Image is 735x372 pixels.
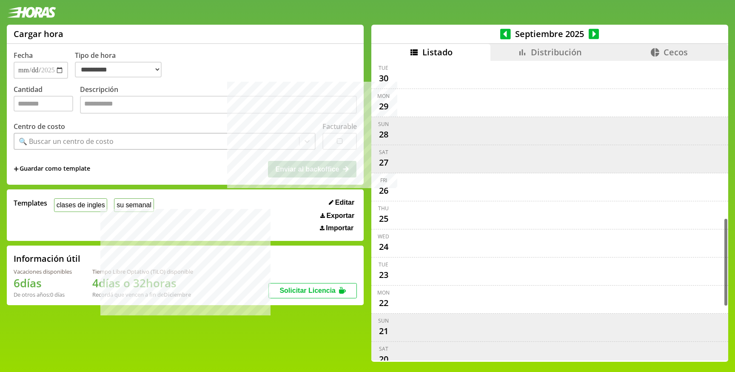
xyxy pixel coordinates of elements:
[19,137,114,146] div: 🔍 Buscar un centro de costo
[377,128,390,141] div: 28
[377,184,390,197] div: 26
[379,149,388,156] div: Sat
[326,224,353,232] span: Importar
[114,198,154,212] button: su semanal
[511,28,589,40] span: Septiembre 2025
[322,122,357,131] label: Facturable
[7,7,56,18] img: logotipo
[379,64,388,72] div: Tue
[377,240,390,254] div: 24
[80,85,357,116] label: Descripción
[14,122,65,131] label: Centro de costo
[422,46,453,58] span: Listado
[14,51,33,60] label: Fecha
[164,291,191,298] b: Diciembre
[377,324,390,338] div: 21
[268,283,357,298] button: Solicitar Licencia
[335,199,354,206] span: Editar
[377,352,390,366] div: 20
[14,28,63,40] h1: Cargar hora
[377,268,390,282] div: 23
[377,212,390,226] div: 25
[279,287,336,294] span: Solicitar Licencia
[92,275,193,291] h1: 4 días o 32 horas
[379,345,388,352] div: Sat
[378,120,389,128] div: Sun
[531,46,582,58] span: Distribución
[92,268,193,275] div: Tiempo Libre Optativo (TiLO) disponible
[377,100,390,113] div: 29
[54,198,107,212] button: clases de ingles
[326,198,357,207] button: Editar
[14,275,72,291] h1: 6 días
[14,164,90,174] span: +Guardar como template
[14,253,80,264] h2: Información útil
[75,51,168,79] label: Tipo de hora
[377,72,390,85] div: 30
[377,296,390,310] div: 22
[380,177,387,184] div: Fri
[377,92,390,100] div: Mon
[14,85,80,116] label: Cantidad
[378,233,389,240] div: Wed
[14,268,72,275] div: Vacaciones disponibles
[378,205,389,212] div: Thu
[318,212,357,220] button: Exportar
[75,62,162,77] select: Tipo de hora
[14,96,73,112] input: Cantidad
[379,261,388,268] div: Tue
[377,156,390,169] div: 27
[14,291,72,298] div: De otros años: 0 días
[326,212,354,220] span: Exportar
[371,61,728,361] div: scrollable content
[80,96,357,114] textarea: Descripción
[92,291,193,298] div: Recordá que vencen a fin de
[14,198,47,208] span: Templates
[378,317,389,324] div: Sun
[14,164,19,174] span: +
[377,289,390,296] div: Mon
[664,46,688,58] span: Cecos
